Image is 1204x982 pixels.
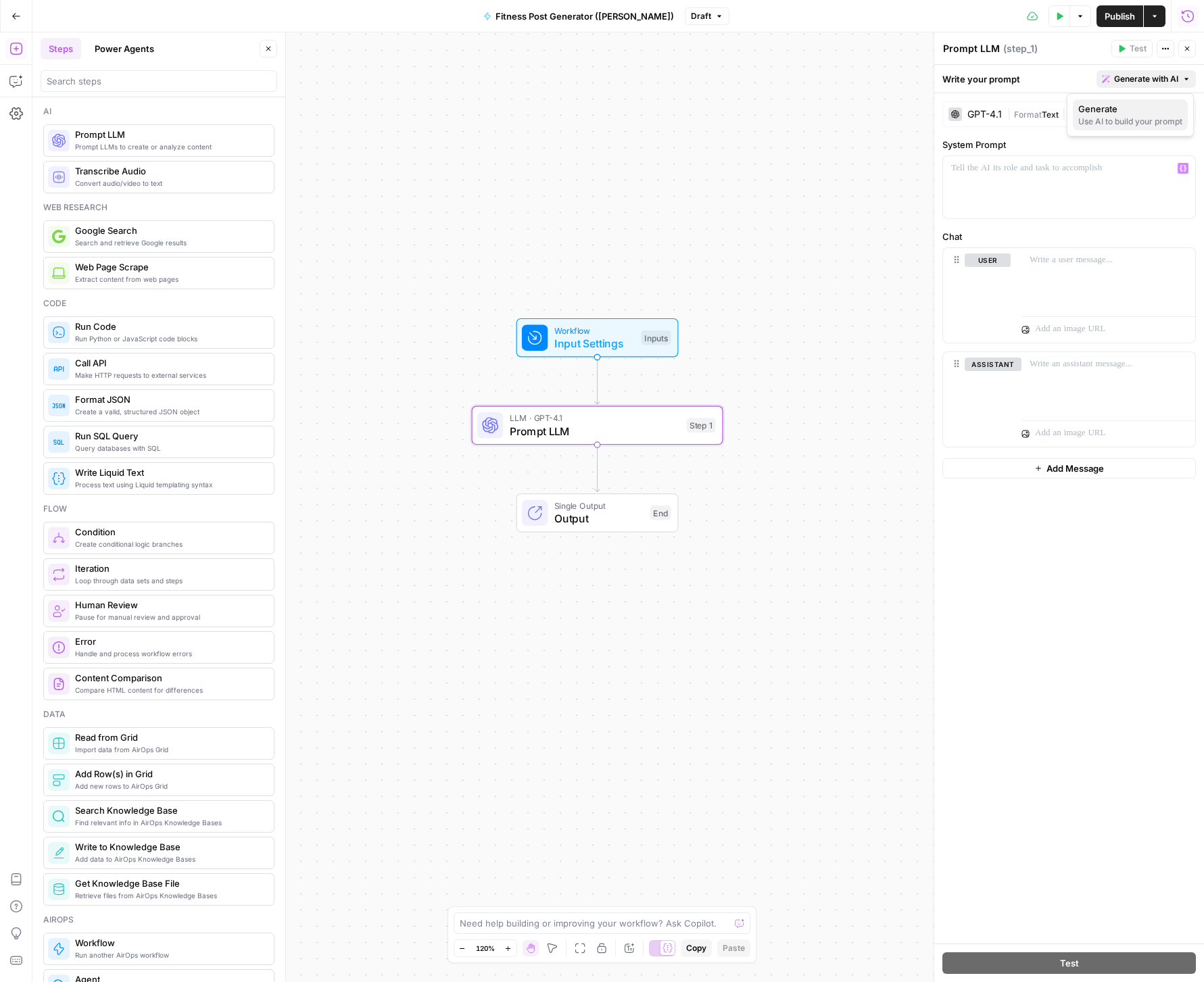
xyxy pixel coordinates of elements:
[685,7,729,25] button: Draft
[43,708,274,720] div: Data
[43,201,274,214] div: Web research
[75,443,263,453] span: Query databases with SQL
[75,744,263,755] span: Import data from AirOps Grid
[1060,956,1079,970] span: Test
[75,890,263,901] span: Retrieve files from AirOps Knowledge Bases
[942,952,1196,974] button: Test
[967,109,1002,119] div: GPT-4.1
[75,671,263,685] span: Content Comparison
[554,510,644,526] span: Output
[75,274,263,285] span: Extract content from web pages
[75,164,263,178] span: Transcribe Audio
[1105,9,1135,23] span: Publish
[1097,5,1143,27] button: Publish
[75,333,263,344] span: Run Python or JavaScript code blocks
[43,105,274,118] div: Ai
[75,178,263,189] span: Convert audio/video to text
[510,423,680,439] span: Prompt LLM
[1007,107,1014,120] span: |
[641,330,671,345] div: Inputs
[554,324,635,337] span: Workflow
[650,506,671,520] div: End
[75,854,263,864] span: Add data to AirOps Knowledge Bases
[75,648,263,659] span: Handle and process workflow errors
[43,503,274,515] div: Flow
[47,74,271,88] input: Search steps
[87,38,162,59] button: Power Agents
[75,141,263,152] span: Prompt LLMs to create or analyze content
[75,598,263,612] span: Human Review
[75,804,263,817] span: Search Knowledge Base
[965,253,1011,267] button: user
[75,406,263,417] span: Create a valid, structured JSON object
[75,635,263,648] span: Error
[75,370,263,380] span: Make HTTP requests to external services
[475,5,682,27] button: Fitness Post Generator ([PERSON_NAME])
[75,685,263,695] span: Compare HTML content for differences
[75,731,263,744] span: Read from Grid
[942,230,1196,243] label: Chat
[75,237,263,248] span: Search and retrieve Google results
[52,677,66,691] img: vrinnnclop0vshvmafd7ip1g7ohf
[75,562,263,575] span: Iteration
[75,128,263,141] span: Prompt LLM
[1078,102,1177,116] span: Generate
[75,936,263,950] span: Workflow
[75,612,263,622] span: Pause for manual review and approval
[41,38,81,59] button: Steps
[942,138,1196,151] label: System Prompt
[75,817,263,828] span: Find relevant info in AirOps Knowledge Bases
[1097,70,1196,88] button: Generate with AI
[75,781,263,791] span: Add new rows to AirOps Grid
[75,539,263,549] span: Create conditional logic branches
[43,297,274,310] div: Code
[476,943,495,954] span: 120%
[43,914,274,926] div: Airops
[681,939,712,957] button: Copy
[1059,107,1069,120] span: |
[943,352,1011,447] div: assistant
[595,358,600,405] g: Edge from start to step_1
[554,335,635,351] span: Input Settings
[687,418,716,433] div: Step 1
[75,479,263,490] span: Process text using Liquid templating syntax
[1114,73,1178,85] span: Generate with AI
[472,318,723,358] div: WorkflowInput SettingsInputs
[75,575,263,586] span: Loop through data sets and steps
[75,260,263,274] span: Web Page Scrape
[1042,109,1059,120] span: Text
[75,525,263,539] span: Condition
[75,356,263,370] span: Call API
[943,248,1011,343] div: user
[686,942,706,954] span: Copy
[1003,42,1038,55] span: ( step_1 )
[496,9,674,23] span: Fitness Post Generator ([PERSON_NAME])
[723,942,745,954] span: Paste
[942,458,1196,478] button: Add Message
[1130,43,1147,55] span: Test
[1014,109,1042,120] span: Format
[75,767,263,781] span: Add Row(s) in Grid
[1067,93,1194,137] div: Generate with AI
[1046,462,1104,475] span: Add Message
[965,358,1021,371] button: assistant
[595,445,600,492] g: Edge from step_1 to end
[75,877,263,890] span: Get Knowledge Base File
[934,65,1204,93] div: Write your prompt
[75,466,263,479] span: Write Liquid Text
[472,493,723,533] div: Single OutputOutputEnd
[554,499,644,512] span: Single Output
[1078,116,1182,128] div: Use AI to build your prompt
[75,429,263,443] span: Run SQL Query
[1111,40,1153,57] button: Test
[75,224,263,237] span: Google Search
[943,42,1000,55] textarea: Prompt LLM
[691,10,711,22] span: Draft
[75,393,263,406] span: Format JSON
[75,950,263,960] span: Run another AirOps workflow
[472,406,723,445] div: LLM · GPT-4.1Prompt LLMStep 1
[717,939,750,957] button: Paste
[75,840,263,854] span: Write to Knowledge Base
[75,320,263,333] span: Run Code
[510,412,680,424] span: LLM · GPT-4.1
